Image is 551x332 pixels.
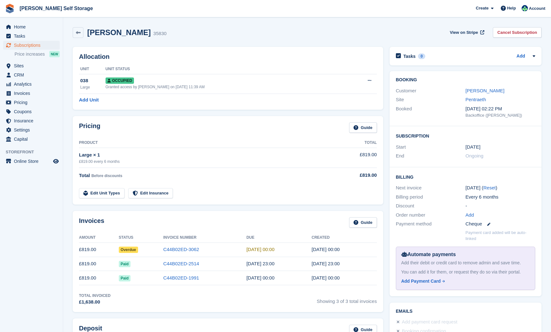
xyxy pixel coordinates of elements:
a: menu [3,157,60,166]
h2: Billing [396,174,535,180]
span: Ongoing [465,153,483,158]
div: Next invoice [396,184,466,192]
th: Unit [79,64,106,74]
th: Amount [79,233,119,243]
th: Unit Status [106,64,345,74]
a: Add Payment Card [401,278,527,285]
div: Backoffice ([PERSON_NAME]) [465,112,535,119]
a: Add Unit [79,96,99,104]
time: 2025-08-25 23:00:00 UTC [246,247,275,252]
div: Customer [396,87,466,95]
div: [DATE] 02:22 PM [465,105,535,113]
div: NEW [49,51,60,57]
span: Help [507,5,516,11]
th: Due [246,233,312,243]
span: Subscriptions [14,41,52,50]
span: Pricing [14,98,52,107]
a: Pentraeth [465,97,486,102]
div: £1,638.00 [79,298,111,306]
h2: Emails [396,309,535,314]
span: CRM [14,71,52,79]
div: Payment method [396,220,466,228]
th: Total [331,138,377,148]
td: £819.00 [79,243,119,257]
h2: Booking [396,77,535,83]
div: Start [396,144,466,151]
span: Price increases [15,51,45,57]
div: You can add it for them, or request they do so via their portal. [401,269,530,275]
time: 2024-08-24 23:00:11 UTC [312,275,340,280]
span: Create [476,5,488,11]
a: Edit Unit Types [79,188,124,199]
div: Booked [396,105,466,119]
a: menu [3,71,60,79]
div: 35830 [153,30,167,37]
h2: Pricing [79,122,100,133]
time: 2025-02-25 23:00:00 UTC [246,261,275,266]
th: Status [119,233,163,243]
span: Analytics [14,80,52,89]
td: £819.00 [79,271,119,285]
div: Every 6 months [465,194,535,201]
span: Sites [14,61,52,70]
a: Add [465,212,474,219]
span: Total [79,173,90,178]
span: Storefront [6,149,63,155]
td: £819.00 [331,148,377,168]
span: Coupons [14,107,52,116]
th: Created [312,233,377,243]
a: menu [3,89,60,98]
div: Order number [396,212,466,219]
time: 2024-08-25 23:00:00 UTC [246,275,275,280]
div: Billing period [396,194,466,201]
a: Edit Insurance [128,188,173,199]
a: menu [3,116,60,125]
p: Payment card added will be auto-linked [465,230,535,242]
a: Cancel Subscription [493,27,542,38]
time: 2025-02-24 23:00:04 UTC [312,261,340,266]
a: menu [3,22,60,31]
span: Insurance [14,116,52,125]
a: View on Stripe [447,27,486,38]
div: £819.00 every 6 months [79,159,331,164]
span: Tasks [14,32,52,40]
div: £819.00 [331,172,377,179]
div: Large [80,84,106,90]
span: Overdue [119,247,138,253]
div: Add Payment Card [401,278,441,285]
span: View on Stripe [450,29,478,36]
img: stora-icon-8386f47178a22dfd0bd8f6a31ec36ba5ce8667c1dd55bd0f319d3a0aa187defe.svg [5,4,15,13]
span: Invoices [14,89,52,98]
div: Total Invoiced [79,293,111,298]
span: Before discounts [91,174,122,178]
img: Dafydd Pritchard [522,5,528,11]
a: menu [3,41,60,50]
h2: Subscription [396,132,535,139]
span: Occupied [106,77,134,84]
span: Home [14,22,52,31]
div: End [396,152,466,160]
span: Online Store [14,157,52,166]
a: Guide [349,122,377,133]
h2: Invoices [79,217,104,228]
a: Price increases NEW [15,51,60,58]
a: [PERSON_NAME] [465,88,504,93]
span: Account [529,5,545,12]
span: Paid [119,275,130,281]
time: 2024-08-24 23:00:00 UTC [465,144,480,151]
h2: Allocation [79,53,377,60]
h2: [PERSON_NAME] [87,28,151,37]
span: Settings [14,126,52,134]
span: Capital [14,135,52,144]
div: Automate payments [401,251,530,258]
div: Add their debit or credit card to remove admin and save time. [401,260,530,266]
div: Cheque [465,220,535,228]
div: [DATE] ( ) [465,184,535,192]
a: menu [3,107,60,116]
div: 038 [80,77,106,84]
a: Preview store [52,157,60,165]
h2: Tasks [403,53,416,59]
td: £819.00 [79,257,119,271]
div: Discount [396,202,466,210]
a: C44B02ED-1991 [163,275,199,280]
